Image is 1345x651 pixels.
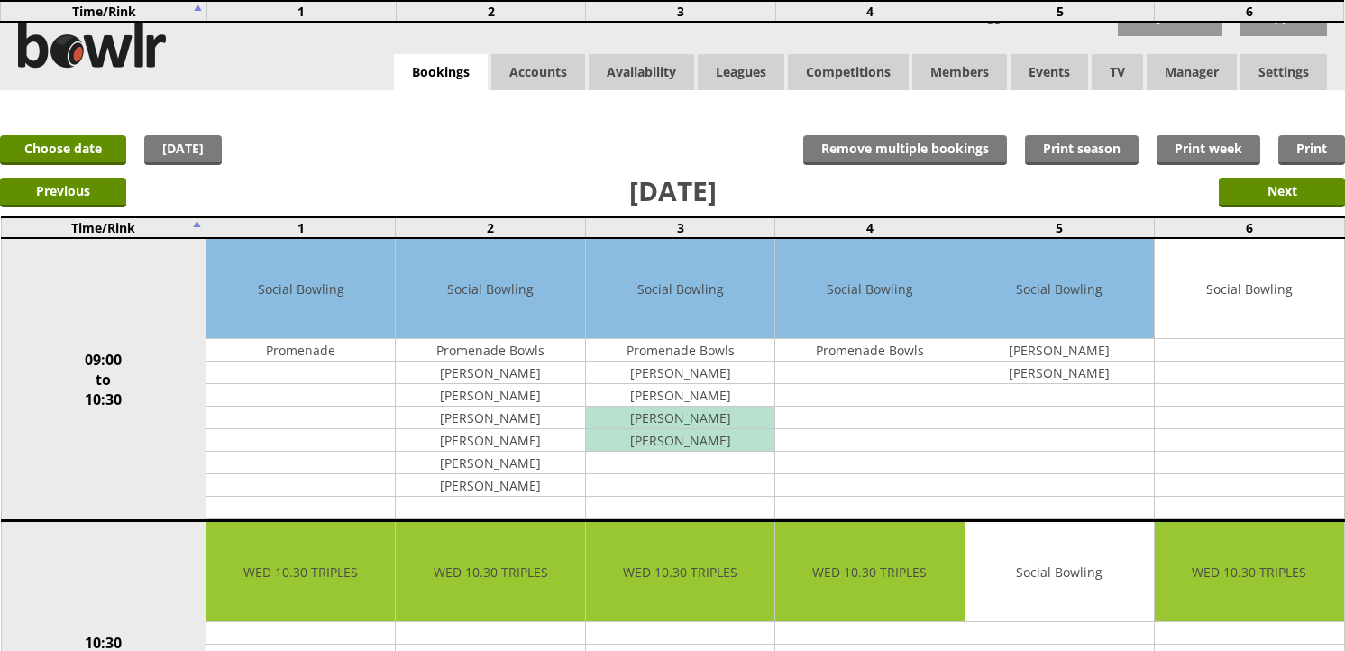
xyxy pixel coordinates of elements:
a: Competitions [788,54,909,90]
td: WED 10.30 TRIPLES [206,522,395,622]
td: [PERSON_NAME] [965,339,1154,362]
td: WED 10.30 TRIPLES [1155,522,1343,622]
span: Settings [1240,54,1327,90]
input: Remove multiple bookings [803,135,1007,165]
td: Social Bowling [1155,239,1343,339]
td: [PERSON_NAME] [396,362,584,384]
td: 2 [397,1,586,22]
a: Bookings [394,54,488,91]
input: Next [1219,178,1345,207]
td: WED 10.30 TRIPLES [775,522,964,622]
td: 3 [586,1,775,22]
td: Promenade [206,339,395,362]
td: [PERSON_NAME] [586,429,774,452]
td: 3 [585,217,774,238]
td: [PERSON_NAME] [586,362,774,384]
td: [PERSON_NAME] [396,452,584,474]
a: Print [1278,135,1345,165]
td: 09:00 to 10:30 [1,238,206,521]
td: [PERSON_NAME] [396,474,584,497]
span: Manager [1147,54,1237,90]
a: Leagues [698,54,784,90]
a: Print week [1157,135,1260,165]
td: Social Bowling [965,522,1154,622]
td: Promenade Bowls [775,339,964,362]
td: [PERSON_NAME] [396,429,584,452]
td: Promenade Bowls [586,339,774,362]
td: 4 [775,217,965,238]
td: 6 [1155,217,1344,238]
span: Accounts [491,54,585,90]
td: WED 10.30 TRIPLES [396,522,584,622]
td: 1 [206,1,396,22]
td: 1 [206,217,396,238]
td: Social Bowling [586,239,774,339]
td: Time/Rink [1,1,206,22]
td: [PERSON_NAME] [396,384,584,407]
td: Social Bowling [396,239,584,339]
span: Members [912,54,1007,90]
a: Events [1011,54,1088,90]
td: 2 [396,217,585,238]
span: TV [1092,54,1143,90]
td: [PERSON_NAME] [586,407,774,429]
a: [DATE] [144,135,222,165]
td: 4 [775,1,965,22]
td: Promenade Bowls [396,339,584,362]
td: [PERSON_NAME] [586,384,774,407]
td: [PERSON_NAME] [965,362,1154,384]
td: [PERSON_NAME] [396,407,584,429]
td: Time/Rink [1,217,206,238]
a: Print season [1025,135,1139,165]
td: Social Bowling [206,239,395,339]
td: 6 [1155,1,1344,22]
td: Social Bowling [965,239,1154,339]
td: 5 [965,1,1154,22]
a: Availability [589,54,694,90]
td: 5 [965,217,1154,238]
td: WED 10.30 TRIPLES [586,522,774,622]
td: Social Bowling [775,239,964,339]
